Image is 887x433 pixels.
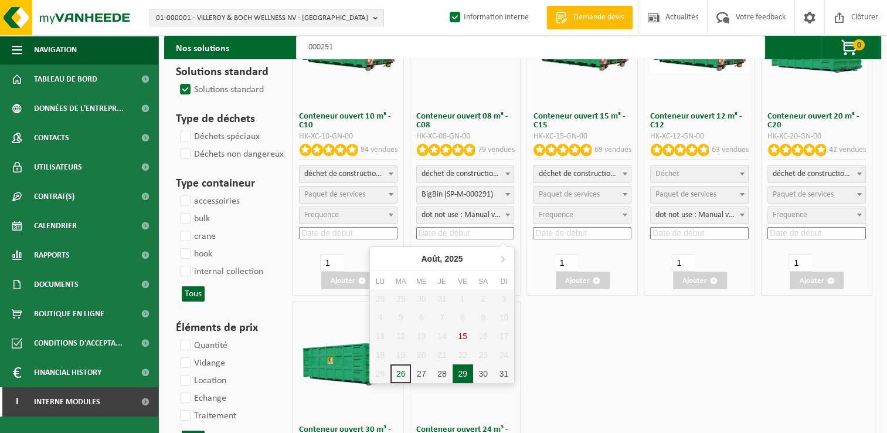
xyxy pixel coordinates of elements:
[296,36,765,59] input: Chercher
[299,133,397,141] div: HK-XC-10-GN-00
[34,358,101,387] span: Financial History
[304,190,365,199] span: Paquet de services
[34,241,70,270] span: Rapports
[300,166,397,182] span: déchet de construction et de démolition mélangé (inerte et non inerte)
[370,276,390,287] div: Lu
[853,39,865,50] span: 0
[773,190,834,199] span: Paquet de services
[411,364,431,383] div: 27
[178,337,227,354] label: Quantité
[533,166,631,182] span: déchet de construction et de démolition mélangé (inerte et non inerte)
[538,211,573,219] span: Frequence
[416,249,467,268] div: Août,
[570,12,627,23] span: Demande devis
[178,263,263,280] label: internal collection
[768,166,865,182] span: déchet de construction et de démolition mélangé (inerte et non inerte)
[672,254,695,272] input: 1
[390,276,411,287] div: Ma
[299,165,397,183] span: déchet de construction et de démolition mélangé (inerte et non inerte)
[34,182,74,211] span: Contrat(s)
[767,112,866,130] h3: Conteneur ouvert 20 m³ - C20
[182,286,205,302] button: Tous
[538,190,599,199] span: Paquet de services
[149,9,384,26] button: 01-000001 - VILLEROY & BOCH WELLNESS NV - [GEOGRAPHIC_DATA]
[417,166,514,182] span: déchet de construction et de démolition mélangé (inerte et non inerte)
[556,272,610,289] button: Ajouter
[34,299,104,329] span: Boutique en ligne
[178,81,264,99] label: Solutions standard
[417,187,514,203] span: BigBin (SP-M-000291)
[176,110,272,128] h3: Type de déchets
[178,390,226,407] label: Echange
[594,144,631,156] p: 69 vendues
[416,165,515,183] span: déchet de construction et de démolition mélangé (inerte et non inerte)
[416,227,515,239] input: Date de début
[34,270,79,299] span: Documents
[299,227,397,239] input: Date de début
[304,211,339,219] span: Frequence
[773,211,807,219] span: Frequence
[178,228,216,245] label: crane
[176,63,272,81] h3: Solutions standard
[555,254,577,272] input: 1
[655,190,716,199] span: Paquet de services
[298,336,398,385] img: HK-XC-30-GN-00
[411,276,431,287] div: Me
[453,364,473,383] div: 29
[12,387,22,417] span: I
[178,407,236,425] label: Traitement
[533,133,631,141] div: HK-XC-15-GN-00
[34,35,77,65] span: Navigation
[321,272,375,289] button: Ajouter
[444,255,463,263] i: 2025
[361,144,397,156] p: 94 vendues
[650,227,749,239] input: Date de début
[453,276,473,287] div: Ve
[34,123,69,153] span: Contacts
[477,144,514,156] p: 79 vendues
[673,272,727,289] button: Ajouter
[767,133,866,141] div: HK-XC-20-GN-00
[655,170,679,178] span: Déchet
[651,207,748,224] span: dot not use : Manual voor MyVanheede
[431,276,452,287] div: Je
[650,112,749,130] h3: Conteneur ouvert 12 m³ - C12
[789,254,811,272] input: 1
[416,207,515,224] span: dot not use : Manual voor MyVanheede
[712,144,749,156] p: 63 vendues
[390,364,411,383] div: 26
[178,354,225,372] label: Vidange
[34,329,123,358] span: Conditions d'accepta...
[546,6,633,29] a: Demande devis
[790,272,844,289] button: Ajouter
[533,227,631,239] input: Date de début
[178,210,210,228] label: bulk
[650,133,749,141] div: HK-XC-12-GN-00
[829,144,866,156] p: 42 vendues
[34,94,124,123] span: Données de l'entrepr...
[178,372,226,390] label: Location
[34,387,100,417] span: Interne modules
[34,153,82,182] span: Utilisateurs
[34,65,97,94] span: Tableau de bord
[34,211,77,241] span: Calendrier
[767,227,866,239] input: Date de début
[164,36,241,59] h2: Nos solutions
[473,364,494,383] div: 30
[447,9,529,26] label: Information interne
[821,36,880,59] button: 0
[494,276,514,287] div: Di
[767,165,866,183] span: déchet de construction et de démolition mélangé (inerte et non inerte)
[416,133,515,141] div: HK-XC-08-GN-00
[431,364,452,383] div: 28
[176,175,272,192] h3: Type containeur
[156,9,368,27] span: 01-000001 - VILLEROY & BOCH WELLNESS NV - [GEOGRAPHIC_DATA]
[650,207,749,224] span: dot not use : Manual voor MyVanheede
[176,319,272,337] h3: Éléments de prix
[178,146,284,163] label: Déchets non dangereux
[416,112,515,130] h3: Conteneur ouvert 08 m³ - C08
[178,128,260,146] label: Déchets spéciaux
[417,207,514,224] span: dot not use : Manual voor MyVanheede
[533,165,631,183] span: déchet de construction et de démolition mélangé (inerte et non inerte)
[320,254,343,272] input: 1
